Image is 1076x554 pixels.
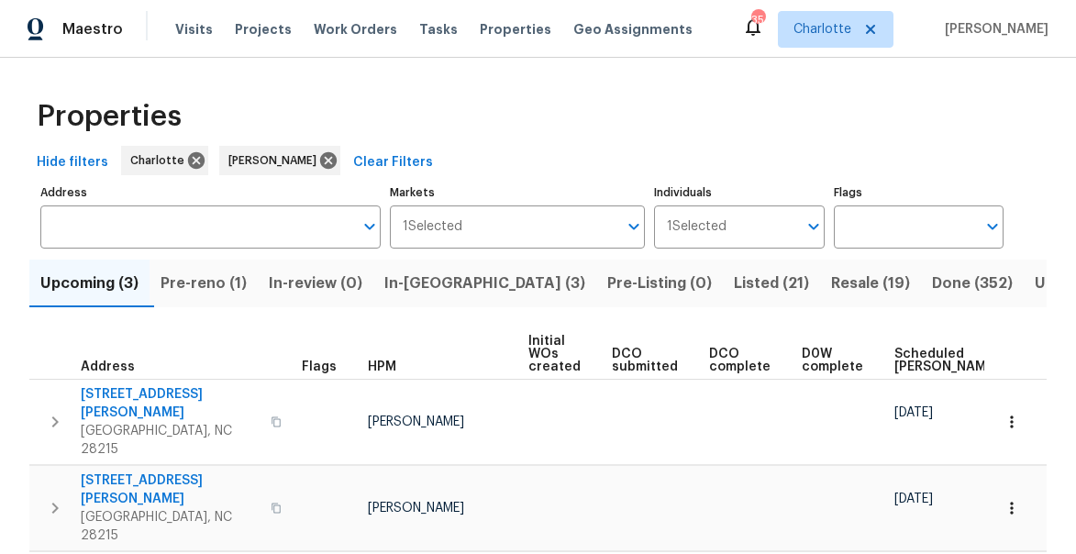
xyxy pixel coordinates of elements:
span: Initial WOs created [528,335,581,373]
button: Open [621,214,647,239]
span: Charlotte [130,151,192,170]
span: [PERSON_NAME] [937,20,1048,39]
span: Hide filters [37,151,108,174]
span: Work Orders [314,20,397,39]
span: [STREET_ADDRESS][PERSON_NAME] [81,471,260,508]
label: Markets [390,187,645,198]
div: Charlotte [121,146,208,175]
span: [GEOGRAPHIC_DATA], NC 28215 [81,422,260,459]
span: [PERSON_NAME] [368,415,464,428]
span: Scheduled [PERSON_NAME] [894,348,998,373]
button: Open [801,214,826,239]
div: 35 [751,11,764,29]
span: Projects [235,20,292,39]
span: Tasks [419,23,458,36]
span: Pre-reno (1) [161,271,247,296]
span: [DATE] [894,406,933,419]
span: Flags [302,360,337,373]
span: Properties [480,20,551,39]
button: Hide filters [29,146,116,180]
button: Clear Filters [346,146,440,180]
span: Listed (21) [734,271,809,296]
span: [GEOGRAPHIC_DATA], NC 28215 [81,508,260,545]
span: In-[GEOGRAPHIC_DATA] (3) [384,271,585,296]
span: Properties [37,107,182,126]
span: Clear Filters [353,151,433,174]
span: [DATE] [894,493,933,505]
span: Geo Assignments [573,20,693,39]
span: Resale (19) [831,271,910,296]
span: In-review (0) [269,271,362,296]
label: Address [40,187,381,198]
span: Maestro [62,20,123,39]
span: Address [81,360,135,373]
span: 1 Selected [403,219,462,235]
span: D0W complete [802,348,863,373]
label: Individuals [654,187,824,198]
span: Pre-Listing (0) [607,271,712,296]
span: HPM [368,360,396,373]
button: Open [357,214,383,239]
span: DCO submitted [612,348,678,373]
button: Open [980,214,1005,239]
span: Visits [175,20,213,39]
span: Upcoming (3) [40,271,139,296]
span: [PERSON_NAME] [228,151,324,170]
div: [PERSON_NAME] [219,146,340,175]
span: [STREET_ADDRESS][PERSON_NAME] [81,385,260,422]
label: Flags [834,187,1004,198]
span: DCO complete [709,348,771,373]
span: Done (352) [932,271,1013,296]
span: [PERSON_NAME] [368,502,464,515]
span: 1 Selected [667,219,727,235]
span: Charlotte [793,20,851,39]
